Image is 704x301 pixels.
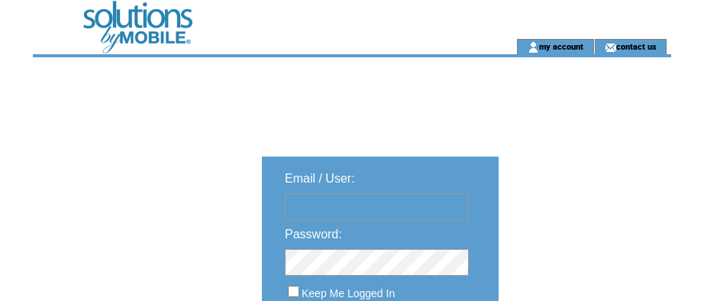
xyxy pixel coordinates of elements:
[605,41,616,53] img: contact_us_icon.gif;jsessionid=04695E396D11A52590737C3C5483B5D1
[285,228,342,241] span: Password:
[539,41,583,51] a: my account
[528,41,539,53] img: account_icon.gif;jsessionid=04695E396D11A52590737C3C5483B5D1
[285,172,355,185] span: Email / User:
[616,41,657,51] a: contact us
[302,287,395,299] span: Keep Me Logged In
